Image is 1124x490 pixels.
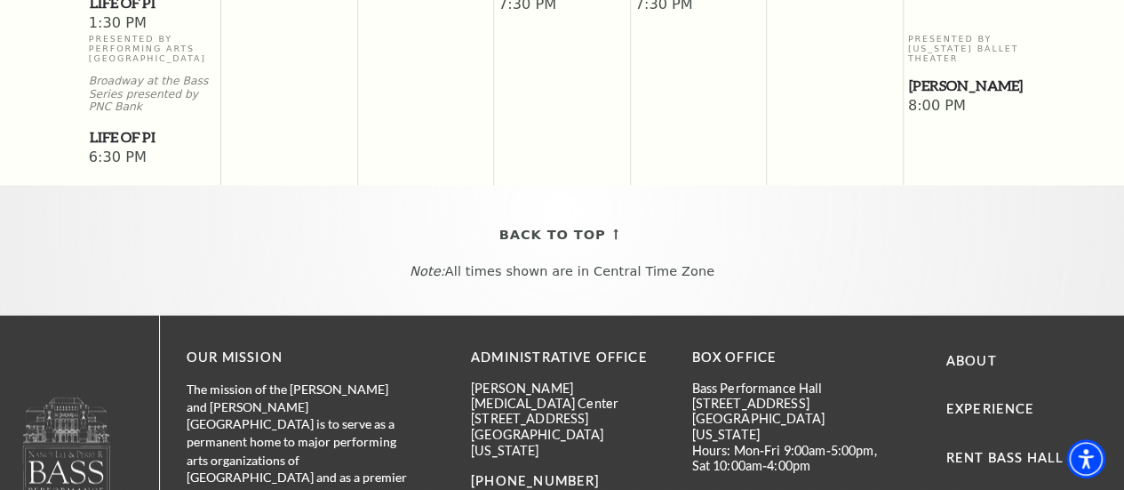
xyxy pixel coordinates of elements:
[691,347,885,369] p: BOX OFFICE
[499,224,606,246] span: Back To Top
[89,14,217,34] span: 1:30 PM
[691,396,885,411] p: [STREET_ADDRESS]
[90,126,216,149] span: Life of Pi
[471,427,665,458] p: [GEOGRAPHIC_DATA][US_STATE]
[17,264,1107,279] p: All times shown are in Central Time Zone
[908,97,1036,116] span: 8:00 PM
[410,264,445,278] em: Note:
[908,34,1036,64] p: Presented By [US_STATE] Ballet Theater
[946,353,997,368] a: About
[909,75,1035,97] span: [PERSON_NAME]
[89,149,217,168] span: 6:30 PM
[471,347,665,369] p: Administrative Office
[691,442,885,473] p: Hours: Mon-Fri 9:00am-5:00pm, Sat 10:00am-4:00pm
[691,411,885,442] p: [GEOGRAPHIC_DATA][US_STATE]
[946,449,1064,464] a: Rent Bass Hall
[946,401,1035,416] a: Experience
[1066,439,1105,478] div: Accessibility Menu
[691,381,885,396] p: Bass Performance Hall
[471,411,665,426] p: [STREET_ADDRESS]
[89,75,217,114] p: Broadway at the Bass Series presented by PNC Bank
[471,381,665,412] p: [PERSON_NAME][MEDICAL_DATA] Center
[89,34,217,64] p: Presented By Performing Arts [GEOGRAPHIC_DATA]
[187,347,409,369] p: OUR MISSION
